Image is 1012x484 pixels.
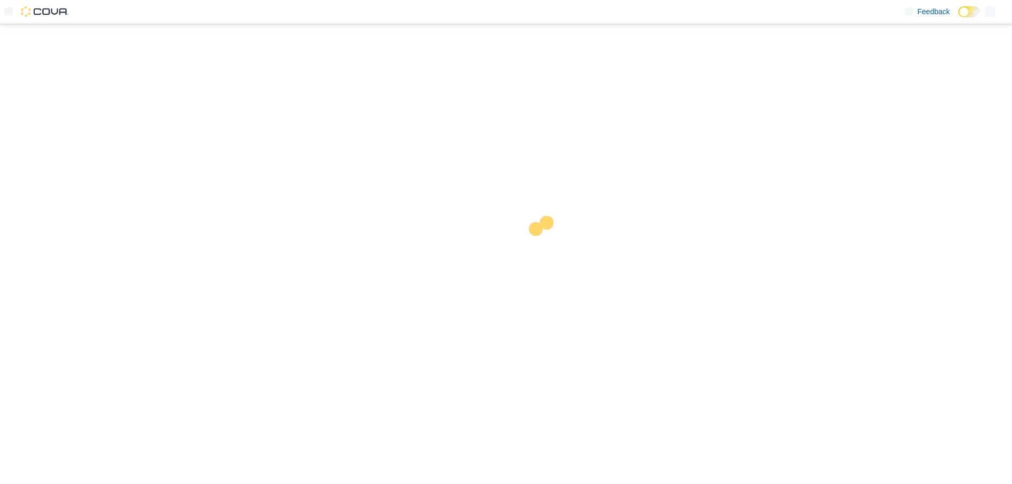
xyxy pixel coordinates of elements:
span: Feedback [918,6,950,17]
img: cova-loader [506,208,585,287]
a: Feedback [901,1,954,22]
img: Cova [21,6,69,17]
span: Dark Mode [958,17,959,18]
input: Dark Mode [958,6,980,17]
